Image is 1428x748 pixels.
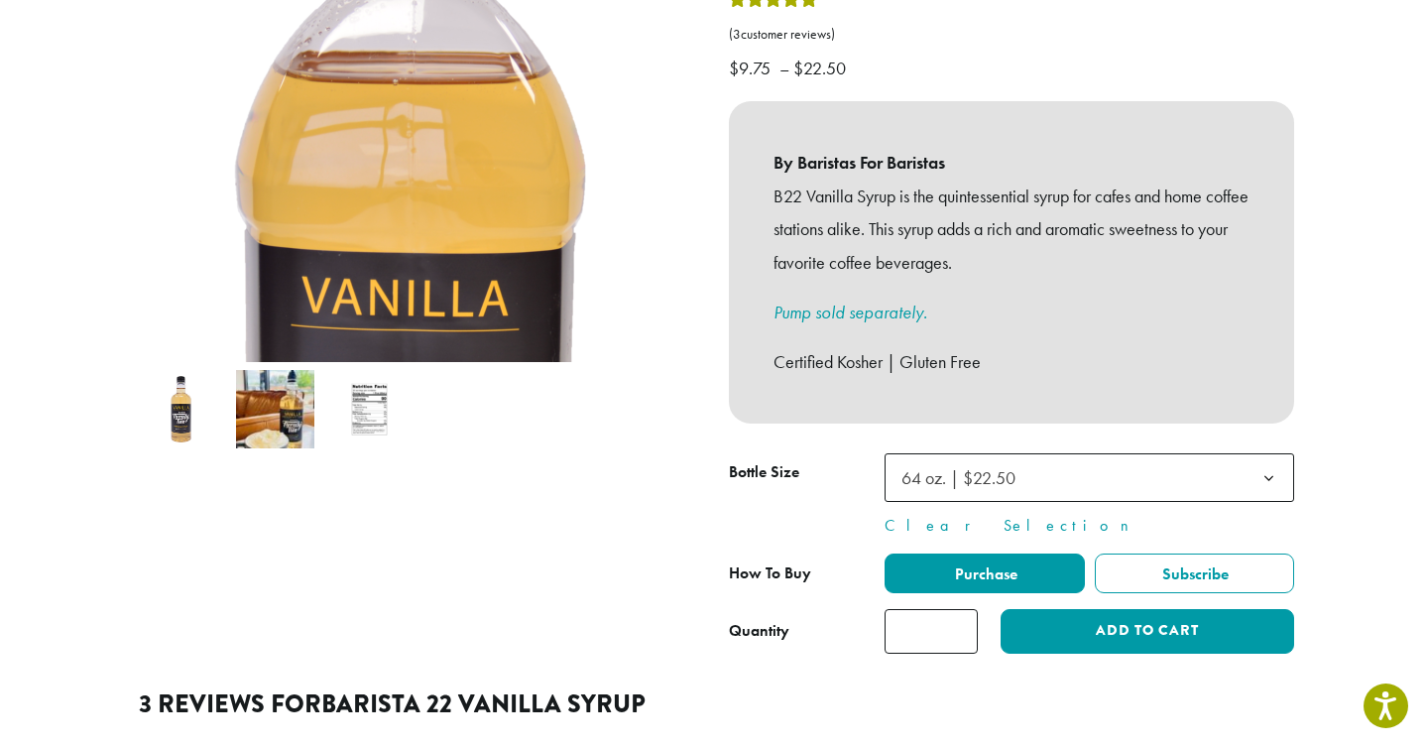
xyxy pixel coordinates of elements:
img: Barista 22 Vanilla Syrup - Image 3 [330,370,409,448]
b: By Baristas For Baristas [773,146,1249,180]
span: 64 oz. | $22.50 [901,466,1015,489]
p: B22 Vanilla Syrup is the quintessential syrup for cafes and home coffee stations alike. This syru... [773,180,1249,280]
span: 64 oz. | $22.50 [885,453,1294,502]
a: (3customer reviews) [729,25,1294,45]
a: Clear Selection [885,514,1294,538]
span: Purchase [952,563,1017,584]
span: Barista 22 Vanilla Syrup [321,686,646,722]
span: Subscribe [1159,563,1229,584]
span: 64 oz. | $22.50 [893,458,1035,497]
span: 3 [733,26,741,43]
input: Product quantity [885,609,978,654]
span: $ [793,57,803,79]
img: Barista 22 Vanilla Syrup - Image 2 [236,370,314,448]
span: – [779,57,789,79]
span: $ [729,57,739,79]
span: How To Buy [729,562,811,583]
button: Add to cart [1001,609,1294,654]
label: Bottle Size [729,458,885,487]
bdi: 9.75 [729,57,775,79]
a: Pump sold separately. [773,301,927,323]
bdi: 22.50 [793,57,851,79]
div: Quantity [729,619,789,643]
p: Certified Kosher | Gluten Free [773,345,1249,379]
img: Barista 22 Vanilla Syrup [142,370,220,448]
h2: 3 reviews for [139,689,1289,719]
